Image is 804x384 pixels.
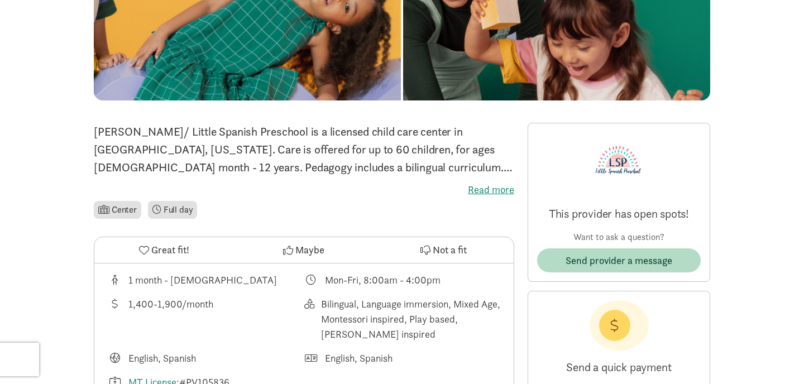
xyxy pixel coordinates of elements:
[566,253,672,268] span: Send provider a message
[374,237,514,263] button: Not a fit
[321,296,501,342] div: Bilingual, Language immersion, Mixed Age, Montessori inspired, Play based, [PERSON_NAME] inspired
[325,272,441,287] div: Mon-Fri, 8:00am - 4:00pm
[537,206,701,222] p: This provider has open spots!
[128,351,196,366] div: English, Spanish
[94,123,514,176] p: [PERSON_NAME]/ Little Spanish Preschool is a licensed child care center in [GEOGRAPHIC_DATA], [US...
[304,351,501,366] div: Languages spoken
[128,272,277,287] div: 1 month - [DEMOGRAPHIC_DATA]
[589,132,649,193] img: Provider logo
[325,351,393,366] div: English, Spanish
[94,183,514,196] label: Read more
[94,201,141,219] li: Center
[94,237,234,263] button: Great fit!
[537,248,701,272] button: Send provider a message
[128,296,213,342] div: 1,400-1,900/month
[234,237,374,263] button: Maybe
[304,296,501,342] div: This provider's education philosophy
[537,351,701,384] p: Send a quick payment
[304,272,501,287] div: Class schedule
[537,231,701,244] p: Want to ask a question?
[108,272,304,287] div: Age range for children that this provider cares for
[108,296,304,342] div: Average tuition for this program
[433,242,467,257] span: Not a fit
[148,201,198,219] li: Full day
[151,242,189,257] span: Great fit!
[295,242,324,257] span: Maybe
[108,351,304,366] div: Languages taught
